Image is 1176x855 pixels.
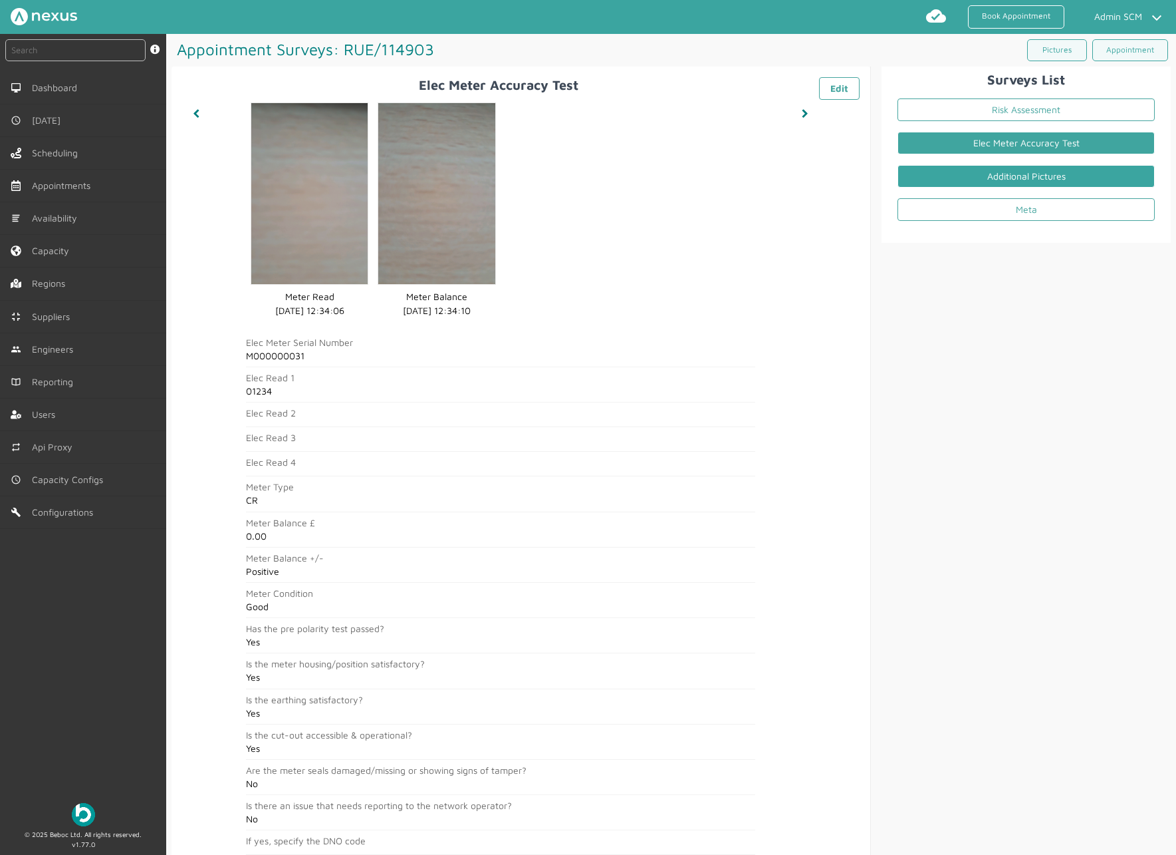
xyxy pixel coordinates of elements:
[32,180,96,191] span: Appointments
[251,103,368,284] img: si_elec_meter_read_image.png
[246,432,755,443] h2: Elec Read 3
[11,278,21,289] img: regions.left-menu.svg
[11,377,21,387] img: md-book.svg
[11,180,21,191] img: appointments-left-menu.svg
[897,198,1155,221] a: Meta
[246,778,755,789] h2: No
[246,588,755,599] h2: Meter Condition
[11,115,21,126] img: md-time.svg
[251,289,368,303] dd: Meter Read
[11,409,21,420] img: user-left-menu.svg
[246,373,755,383] h2: Elec Read 1
[11,213,21,224] img: md-list.svg
[378,103,495,284] img: si_elec_meter_balance_image.png
[246,708,755,719] h2: Yes
[968,5,1064,29] a: Book Appointment
[897,98,1155,121] a: Risk Assessment
[182,77,860,92] h2: Elec Meter Accuracy Test ️️️
[11,246,21,256] img: capacity-left-menu.svg
[1027,39,1087,61] a: Pictures
[246,518,755,528] h2: Meter Balance £
[246,743,755,754] h2: Yes
[32,213,82,224] span: Availability
[246,765,755,776] h2: Are the meter seals damaged/missing or showing signs of tamper?
[897,132,1155,154] a: Elec Meter Accuracy Test
[246,800,755,811] h2: Is there an issue that needs reporting to the network operator?
[246,553,755,564] h2: Meter Balance +/-
[251,303,368,317] dd: [DATE] 12:34:06
[72,803,95,826] img: Beboc Logo
[1092,39,1168,61] a: Appointment
[11,83,21,93] img: md-desktop.svg
[32,278,70,289] span: Regions
[246,623,755,634] h2: Has the pre polarity test passed?
[32,148,83,158] span: Scheduling
[32,442,78,452] span: Api Proxy
[246,351,755,361] h2: M000000031
[32,409,60,420] span: Users
[32,246,74,256] span: Capacity
[246,531,755,542] h2: 0.00
[246,386,755,397] h2: 01234
[246,457,755,468] h2: Elec Read 4
[11,148,21,158] img: scheduling-left-menu.svg
[5,39,146,61] input: Search by: Ref, PostCode, MPAN, MPRN, Account, Customer
[246,659,755,669] h2: Is the meter housing/position satisfactory?
[32,507,98,518] span: Configurations
[246,408,755,419] h2: Elec Read 2
[32,474,108,485] span: Capacity Configs
[246,337,755,348] h2: Elec Meter Serial Number
[246,695,755,705] h2: Is the earthing satisfactory?
[32,344,78,355] span: Engineers
[11,344,21,355] img: md-people.svg
[246,730,755,741] h2: Is the cut-out accessible & operational?
[11,507,21,518] img: md-build.svg
[32,311,75,322] span: Suppliers
[246,566,755,577] h2: Positive
[246,482,755,492] h2: Meter Type
[246,672,755,683] h2: Yes
[378,289,495,303] dd: Meter Balance
[887,72,1165,87] h2: Surveys List
[246,601,755,612] h2: Good
[32,83,82,93] span: Dashboard
[11,474,21,485] img: md-time.svg
[897,165,1155,188] a: Additional Pictures
[172,34,671,65] h1: Appointment Surveys: RUE/114903 ️️️
[246,495,755,506] h2: CR
[32,115,66,126] span: [DATE]
[246,637,755,647] h2: Yes
[378,303,495,317] dd: [DATE] 12:34:10
[11,8,77,25] img: Nexus
[11,311,21,322] img: md-contract.svg
[925,5,947,27] img: md-cloud-done.svg
[246,836,755,846] h2: If yes, specify the DNO code
[819,77,860,100] a: Edit
[32,377,78,387] span: Reporting
[11,442,21,452] img: md-repeat.svg
[246,814,755,824] h2: No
